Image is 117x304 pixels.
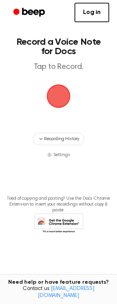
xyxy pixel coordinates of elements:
[74,3,109,22] a: Log in
[6,196,111,213] p: Tired of copying and pasting? Use the Docs Chrome Extension to insert your recordings without cop...
[47,151,70,158] button: Settings
[53,151,70,158] span: Settings
[5,286,112,299] span: Contact us
[14,62,103,72] p: Tap to Record.
[8,5,52,20] a: Beep
[44,135,79,142] span: Recording History
[14,37,103,56] h1: Record a Voice Note for Docs
[38,286,94,299] a: [EMAIL_ADDRESS][DOMAIN_NAME]
[33,133,84,145] button: Recording History
[47,84,70,108] img: Beep Logo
